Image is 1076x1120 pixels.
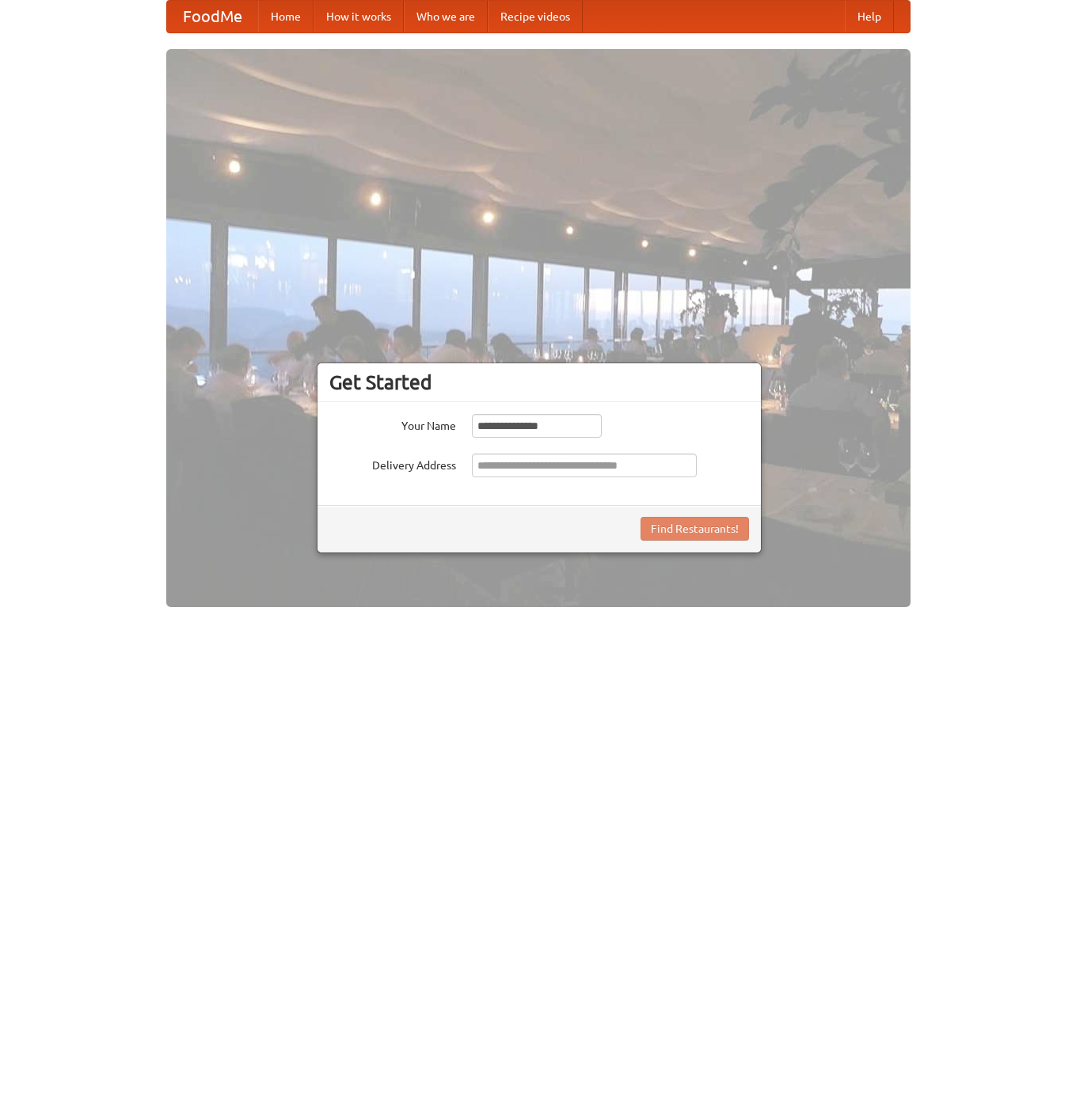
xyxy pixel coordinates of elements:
[404,1,488,32] a: Who we are
[329,414,456,434] label: Your Name
[329,454,456,473] label: Delivery Address
[845,1,894,32] a: Help
[641,517,749,541] button: Find Restaurants!
[258,1,314,32] a: Home
[314,1,404,32] a: How it works
[488,1,583,32] a: Recipe videos
[329,370,749,394] h3: Get Started
[167,1,258,32] a: FoodMe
